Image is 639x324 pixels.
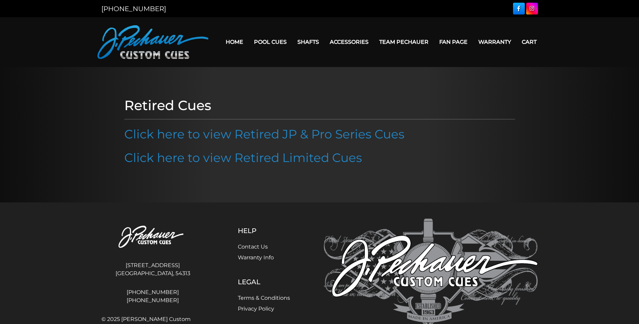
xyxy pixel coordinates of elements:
a: Shafts [292,33,324,51]
a: Cart [516,33,542,51]
a: Team Pechauer [374,33,434,51]
a: Contact Us [238,244,268,250]
address: [STREET_ADDRESS] [GEOGRAPHIC_DATA], 54313 [101,259,204,280]
img: Pechauer Custom Cues [97,25,209,59]
a: Accessories [324,33,374,51]
a: Click here to view Retired JP & Pro Series Cues [124,127,405,141]
img: Pechauer Custom Cues [101,219,204,256]
h1: Retired Cues [124,97,515,114]
a: [PHONE_NUMBER] [101,5,166,13]
a: Fan Page [434,33,473,51]
a: Pool Cues [249,33,292,51]
h5: Legal [238,278,290,286]
a: Warranty [473,33,516,51]
a: Warranty Info [238,254,274,261]
a: Privacy Policy [238,305,274,312]
a: Home [220,33,249,51]
a: Terms & Conditions [238,295,290,301]
h5: Help [238,227,290,235]
a: [PHONE_NUMBER] [101,296,204,304]
a: [PHONE_NUMBER] [101,288,204,296]
a: Click here to view Retired Limited Cues [124,150,362,165]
